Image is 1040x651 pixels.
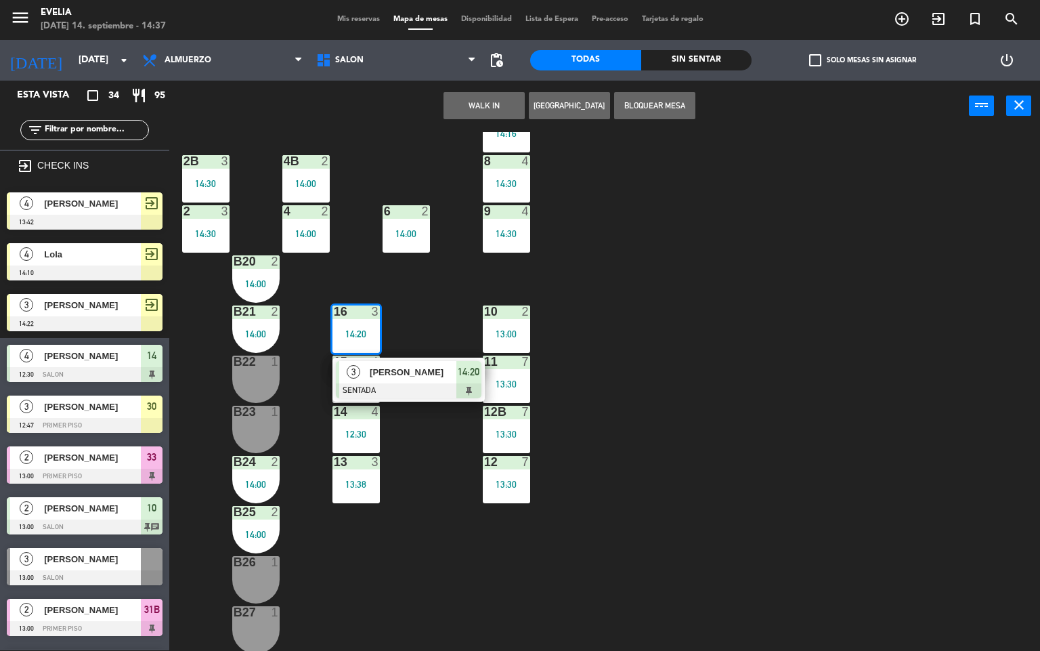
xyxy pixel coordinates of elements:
div: 1 [272,556,280,568]
div: 12B [484,406,485,418]
div: 8 [484,155,485,167]
div: 14:00 [282,179,330,188]
div: 3 [221,155,230,167]
span: 3 [347,365,360,379]
div: 2 [272,306,280,318]
i: add_circle_outline [894,11,910,27]
div: 14:00 [383,229,430,238]
button: WALK IN [443,92,525,119]
span: 2 [20,603,33,616]
div: 2 [272,255,280,268]
div: [DATE] 14. septiembre - 14:37 [41,20,166,33]
label: Solo mesas sin asignar [809,54,916,66]
div: 14:30 [483,179,530,188]
span: 14 [147,348,156,364]
div: 13:30 [483,429,530,439]
div: 13:30 [483,480,530,489]
div: 1 [272,606,280,618]
span: Almuerzo [165,56,211,65]
span: 34 [108,88,119,104]
div: 14:00 [232,480,280,489]
span: exit_to_app [144,195,160,211]
i: filter_list [27,122,43,138]
div: 3 [372,306,380,318]
span: [PERSON_NAME] [44,400,141,414]
div: 13:00 [483,329,530,339]
div: 4 [522,205,530,217]
div: 11 [484,356,485,368]
div: 2 [322,155,330,167]
span: exit_to_app [144,246,160,262]
div: 2 [522,306,530,318]
span: Lista de Espera [519,16,585,23]
div: 13 [334,456,334,468]
div: 14:00 [282,229,330,238]
i: search [1003,11,1020,27]
span: Mis reservas [330,16,387,23]
span: 2 [20,450,33,464]
span: Tarjetas de regalo [635,16,710,23]
span: [PERSON_NAME] [44,450,141,465]
div: Evelia [41,6,166,20]
button: [GEOGRAPHIC_DATA] [529,92,610,119]
div: 1 [272,356,280,368]
span: [PERSON_NAME] [44,349,141,363]
span: 3 [20,400,33,413]
span: 3 [20,552,33,566]
span: Disponibilidad [454,16,519,23]
span: SALON [335,56,364,65]
div: Sin sentar [641,50,752,70]
span: Pre-acceso [585,16,635,23]
button: Bloquear Mesa [614,92,695,119]
i: close [1011,97,1027,113]
div: 6 [384,205,385,217]
span: check_box_outline_blank [809,54,821,66]
span: [PERSON_NAME] [44,501,141,516]
div: 16 [334,306,334,318]
span: 95 [154,88,165,104]
div: 14:30 [182,179,230,188]
i: restaurant [131,87,147,104]
i: menu [10,7,30,28]
span: 33 [147,449,156,465]
button: menu [10,7,30,33]
div: 3 [221,205,230,217]
div: 13:30 [483,379,530,389]
i: exit_to_app [17,158,33,174]
i: exit_to_app [930,11,947,27]
input: Filtrar por nombre... [43,123,148,138]
span: [PERSON_NAME] [44,196,141,211]
button: close [1006,96,1031,116]
div: 14:30 [483,229,530,238]
div: 14:20 [332,329,380,339]
div: 14:00 [232,530,280,539]
span: [PERSON_NAME] [44,552,141,566]
i: turned_in_not [967,11,983,27]
div: 13:38 [332,480,380,489]
i: crop_square [85,87,101,104]
span: [PERSON_NAME] [370,365,456,379]
div: 2 [322,205,330,217]
span: Lola [44,247,141,261]
span: 2 [20,501,33,515]
span: exit_to_app [144,297,160,313]
span: pending_actions [488,52,504,68]
span: 4 [20,196,33,210]
span: 31B [144,602,160,618]
span: Mapa de mesas [387,16,454,23]
div: 10 [484,306,485,318]
span: [PERSON_NAME] [44,298,141,312]
div: 4 [372,356,380,368]
div: 7 [522,406,530,418]
div: 9 [484,205,485,217]
div: 15 [334,356,334,368]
